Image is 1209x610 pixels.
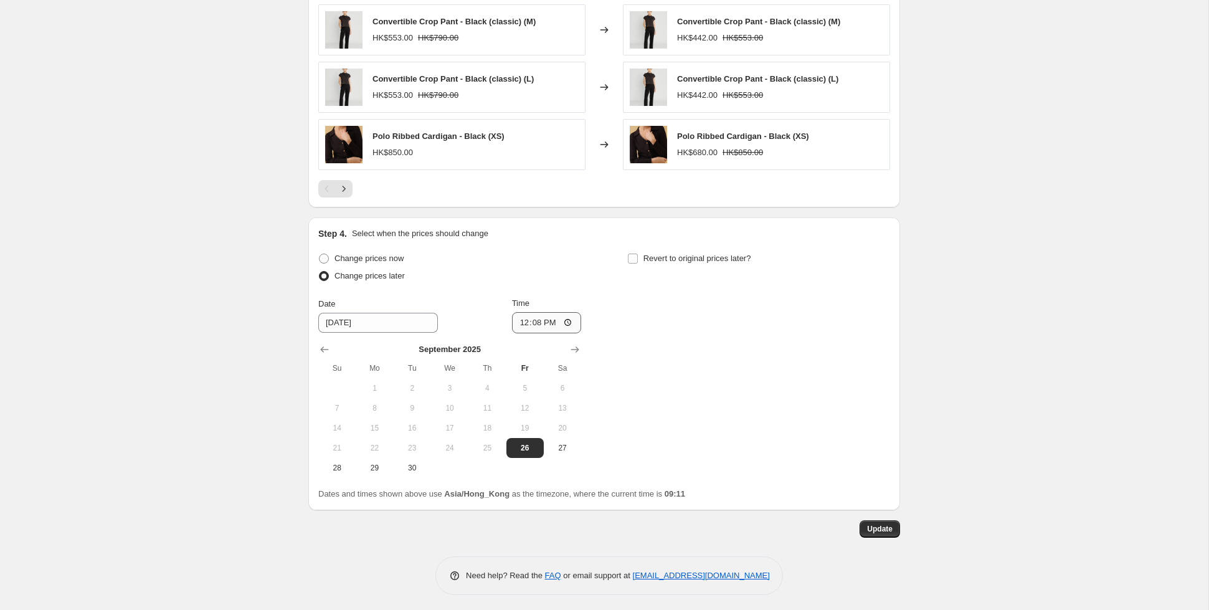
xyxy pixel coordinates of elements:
[506,438,544,458] button: Today Friday September 26 2025
[561,571,633,580] span: or email support at
[431,398,468,418] button: Wednesday September 10 2025
[323,463,351,473] span: 28
[665,489,685,498] b: 09:11
[323,403,351,413] span: 7
[372,74,534,83] span: Convertible Crop Pant - Black (classic) (L)
[677,131,809,141] span: Polo Ribbed Cardigan - Black (XS)
[468,418,506,438] button: Thursday September 18 2025
[511,443,539,453] span: 26
[723,148,763,157] span: HK$850.00
[431,438,468,458] button: Wednesday September 24 2025
[860,520,900,538] button: Update
[723,90,763,100] span: HK$553.00
[394,458,431,478] button: Tuesday September 30 2025
[468,398,506,418] button: Thursday September 11 2025
[418,90,458,100] span: HK$790.00
[352,227,488,240] p: Select when the prices should change
[318,227,347,240] h2: Step 4.
[334,254,404,263] span: Change prices now
[323,423,351,433] span: 14
[431,378,468,398] button: Wednesday September 3 2025
[318,489,685,498] span: Dates and times shown above use as the timezone, where the current time is
[867,524,893,534] span: Update
[323,363,351,373] span: Su
[399,443,426,453] span: 23
[468,378,506,398] button: Thursday September 4 2025
[356,438,393,458] button: Monday September 22 2025
[356,458,393,478] button: Monday September 29 2025
[549,383,576,393] span: 6
[356,378,393,398] button: Monday September 1 2025
[512,298,529,308] span: Time
[511,423,539,433] span: 19
[318,299,335,308] span: Date
[318,358,356,378] th: Sunday
[394,378,431,398] button: Tuesday September 2 2025
[473,443,501,453] span: 25
[677,33,718,42] span: HK$442.00
[511,383,539,393] span: 5
[361,383,388,393] span: 1
[356,418,393,438] button: Monday September 15 2025
[544,438,581,458] button: Saturday September 27 2025
[334,271,405,280] span: Change prices later
[723,33,763,42] span: HK$553.00
[506,398,544,418] button: Friday September 12 2025
[394,418,431,438] button: Tuesday September 16 2025
[677,148,718,157] span: HK$680.00
[630,69,667,106] img: Conv_Pant_Black_20242738_80x.jpg
[506,378,544,398] button: Friday September 5 2025
[473,383,501,393] span: 4
[466,571,545,580] span: Need help? Read the
[316,341,333,358] button: Show previous month, August 2025
[399,403,426,413] span: 9
[677,90,718,100] span: HK$442.00
[399,463,426,473] span: 30
[318,458,356,478] button: Sunday September 28 2025
[444,489,510,498] b: Asia/Hong_Kong
[468,358,506,378] th: Thursday
[356,398,393,418] button: Monday September 8 2025
[325,126,363,163] img: PoloRibCardiganBlack_0491_80x.jpg
[394,358,431,378] th: Tuesday
[473,363,501,373] span: Th
[544,398,581,418] button: Saturday September 13 2025
[677,74,838,83] span: Convertible Crop Pant - Black (classic) (L)
[511,403,539,413] span: 12
[318,418,356,438] button: Sunday September 14 2025
[544,358,581,378] th: Saturday
[473,423,501,433] span: 18
[361,363,388,373] span: Mo
[549,403,576,413] span: 13
[399,363,426,373] span: Tu
[361,463,388,473] span: 29
[436,383,463,393] span: 3
[323,443,351,453] span: 21
[511,363,539,373] span: Fr
[566,341,584,358] button: Show next month, October 2025
[335,180,353,198] button: Next
[325,69,363,106] img: Conv_Pant_Black_20242738_80x.jpg
[544,418,581,438] button: Saturday September 20 2025
[431,418,468,438] button: Wednesday September 17 2025
[633,571,770,580] a: [EMAIL_ADDRESS][DOMAIN_NAME]
[506,418,544,438] button: Friday September 19 2025
[372,148,413,157] span: HK$850.00
[549,423,576,433] span: 20
[545,571,561,580] a: FAQ
[643,254,751,263] span: Revert to original prices later?
[436,403,463,413] span: 10
[318,438,356,458] button: Sunday September 21 2025
[372,90,413,100] span: HK$553.00
[544,378,581,398] button: Saturday September 6 2025
[630,11,667,49] img: Conv_Pant_Black_20242738_80x.jpg
[361,423,388,433] span: 15
[399,383,426,393] span: 2
[431,358,468,378] th: Wednesday
[318,180,353,198] nav: Pagination
[436,363,463,373] span: We
[318,313,438,333] input: 9/26/2025
[512,312,582,333] input: 12:00
[372,33,413,42] span: HK$553.00
[372,131,505,141] span: Polo Ribbed Cardigan - Black (XS)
